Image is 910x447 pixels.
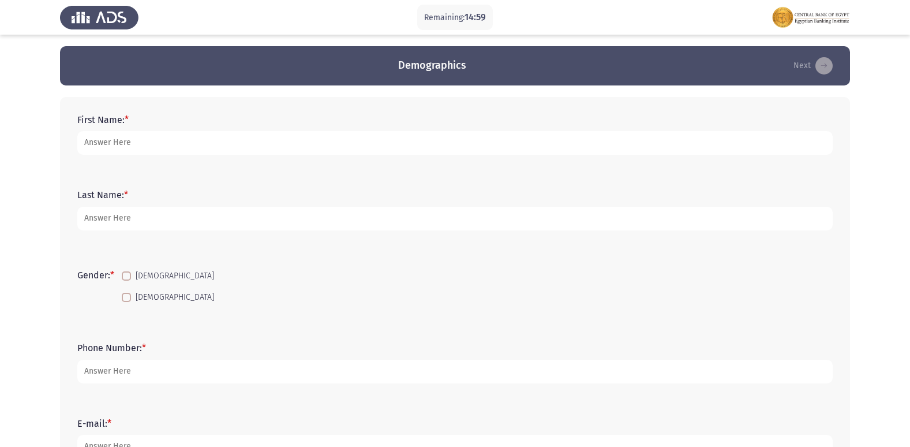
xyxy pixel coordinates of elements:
[77,270,114,281] label: Gender:
[136,290,214,304] span: [DEMOGRAPHIC_DATA]
[398,58,466,73] h3: Demographics
[790,57,836,75] button: load next page
[77,360,833,383] input: add answer text
[60,1,138,33] img: Assess Talent Management logo
[424,10,486,25] p: Remaining:
[77,189,128,200] label: Last Name:
[465,12,486,23] span: 14:59
[136,269,214,283] span: [DEMOGRAPHIC_DATA]
[77,342,146,353] label: Phone Number:
[772,1,850,33] img: Assessment logo of FOCUS Assessment 3 Modules EN
[77,418,111,429] label: E-mail:
[77,114,129,125] label: First Name:
[77,207,833,230] input: add answer text
[77,131,833,155] input: add answer text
